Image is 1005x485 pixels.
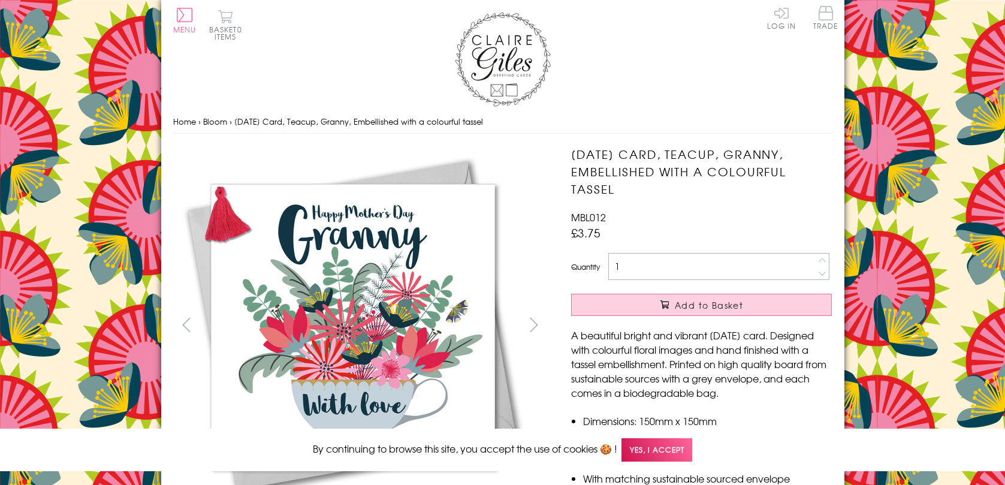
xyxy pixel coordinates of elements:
button: Menu [173,8,197,33]
button: prev [173,311,200,338]
span: [DATE] Card, Teacup, Granny, Embellished with a colourful tassel [234,116,483,127]
span: Trade [813,6,838,29]
a: Bloom [203,116,227,127]
span: Yes, I accept [621,438,692,462]
a: Home [173,116,196,127]
span: Menu [173,24,197,35]
label: Quantity [571,261,600,272]
span: 0 items [215,24,242,42]
button: Add to Basket [571,294,832,316]
li: Dimensions: 150mm x 150mm [583,414,832,428]
nav: breadcrumbs [173,110,832,134]
a: Log In [767,6,796,29]
img: Claire Giles Greetings Cards [455,12,551,107]
span: Add to Basket [675,299,743,311]
span: › [198,116,201,127]
button: next [520,311,547,338]
span: £3.75 [571,224,600,241]
p: A beautiful bright and vibrant [DATE] card. Designed with colourful floral images and hand finish... [571,328,832,400]
a: Trade [813,6,838,32]
button: Basket0 items [209,10,242,40]
h1: [DATE] Card, Teacup, Granny, Embellished with a colourful tassel [571,146,832,197]
span: › [230,116,232,127]
span: MBL012 [571,210,606,224]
